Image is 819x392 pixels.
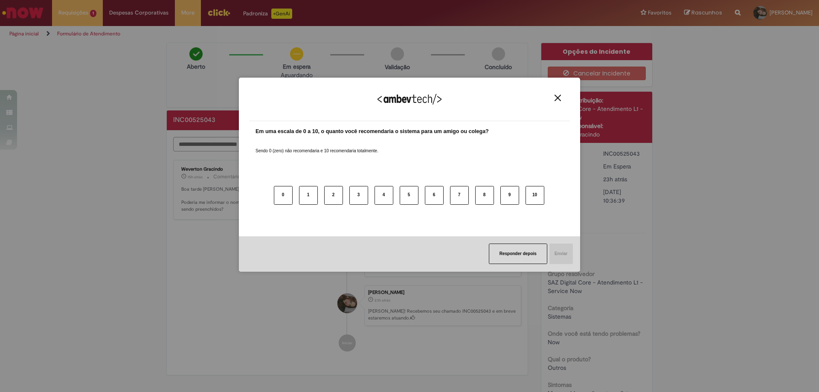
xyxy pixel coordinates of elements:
[256,128,489,136] label: Em uma escala de 0 a 10, o quanto você recomendaria o sistema para um amigo ou colega?
[500,186,519,205] button: 9
[299,186,318,205] button: 1
[489,244,547,264] button: Responder depois
[274,186,293,205] button: 0
[400,186,418,205] button: 5
[324,186,343,205] button: 2
[555,95,561,101] img: Close
[375,186,393,205] button: 4
[378,94,441,105] img: Logo Ambevtech
[526,186,544,205] button: 10
[475,186,494,205] button: 8
[256,138,378,154] label: Sendo 0 (zero) não recomendaria e 10 recomendaria totalmente.
[425,186,444,205] button: 6
[450,186,469,205] button: 7
[552,94,563,102] button: Close
[349,186,368,205] button: 3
